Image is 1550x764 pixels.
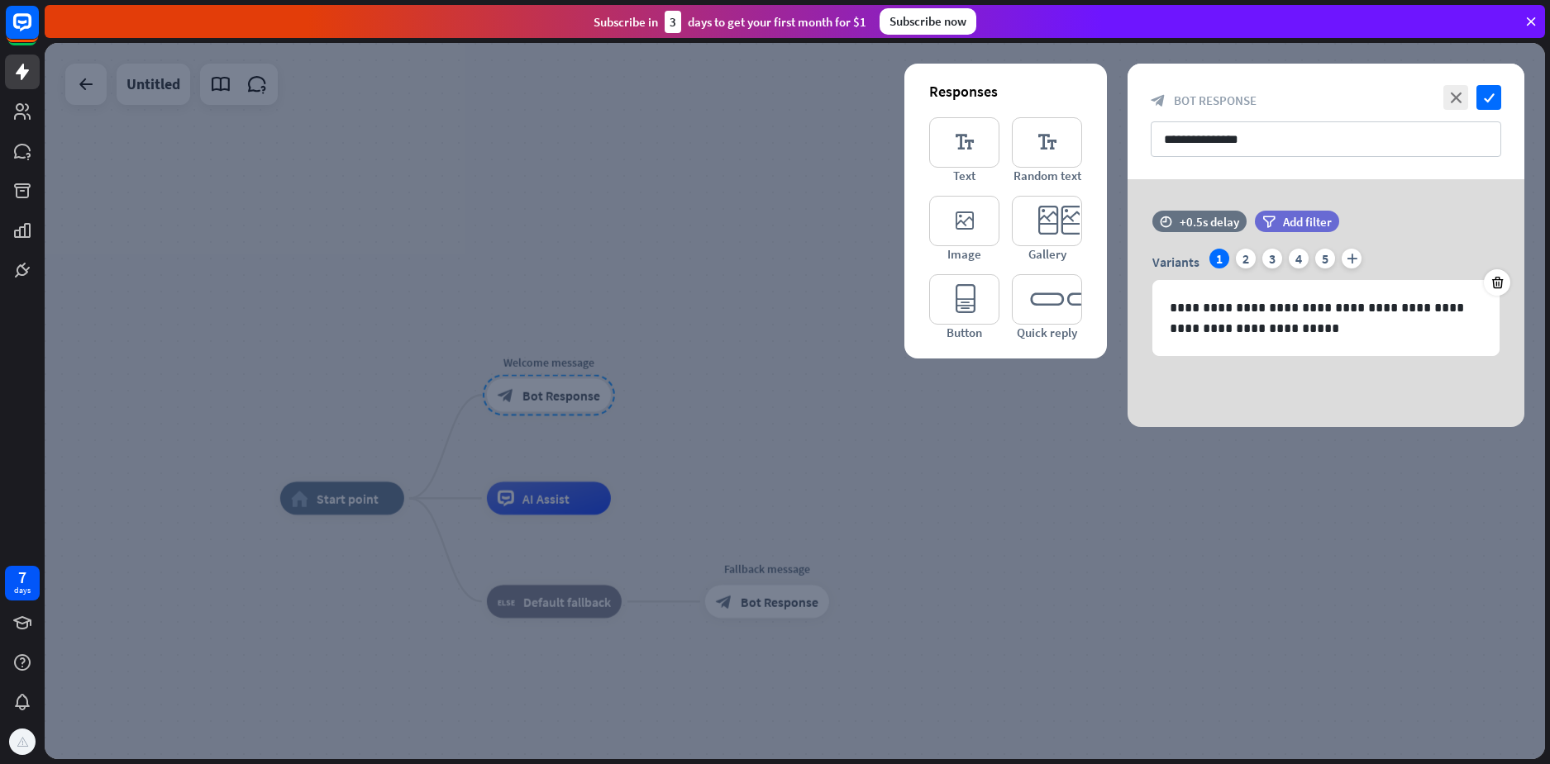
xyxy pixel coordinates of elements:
[18,570,26,585] div: 7
[665,11,681,33] div: 3
[1289,249,1309,268] div: 4
[1342,249,1362,268] i: plus
[1443,85,1468,110] i: close
[1174,93,1257,108] span: Bot Response
[1151,93,1166,108] i: block_bot_response
[1152,254,1199,270] span: Variants
[1180,214,1239,230] div: +0.5s delay
[1262,249,1282,268] div: 3
[1283,214,1332,230] span: Add filter
[1209,249,1229,268] div: 1
[5,566,40,600] a: 7 days
[1315,249,1335,268] div: 5
[880,8,976,35] div: Subscribe now
[1476,85,1501,110] i: check
[1160,216,1172,227] i: time
[12,731,33,752] img: f599820105ac0f7000bd.png
[1236,249,1256,268] div: 2
[594,11,866,33] div: Subscribe in days to get your first month for $1
[1262,216,1276,228] i: filter
[14,585,31,596] div: days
